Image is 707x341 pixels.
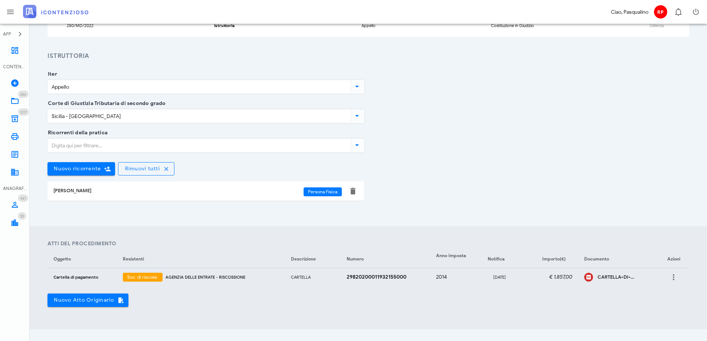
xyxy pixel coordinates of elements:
span: 286 [20,92,26,97]
span: Rimuovi tutti [124,165,160,172]
th: Notifica: Non ordinato. Attiva per ordinare in ordine crescente. [477,250,523,268]
span: Resistenti [123,256,144,262]
small: CARTELLA [291,275,311,280]
div: 250/MD/2022 [67,24,94,28]
label: Corte di Giustizia Tributaria di secondo grado [46,100,166,107]
span: Distintivo [18,108,29,116]
button: Nuovo Atto Originario [48,294,128,307]
div: Clicca per aprire un'anteprima del file o scaricarlo [598,274,636,280]
th: Anno Imposta: Non ordinato. Attiva per ordinare in ordine crescente. [430,250,477,268]
span: Documento [584,256,609,262]
div: [PERSON_NAME] [53,188,304,194]
strong: 29820200011932155000 [347,274,406,280]
button: Elimina [348,187,357,196]
button: Nuovo ricorrente [48,162,115,176]
div: Appello [361,24,376,28]
span: Distintivo [18,194,28,202]
small: Cartella di pagamento [53,275,98,280]
th: Descrizione: Non ordinato. Attiva per ordinare in ordine crescente. [285,250,341,268]
div: Istruttoria [214,24,235,28]
span: 1217 [20,110,27,115]
span: RP [654,5,667,19]
div: AGENZIA DELLE ENTRATE - RISCOSSIONE [166,274,279,280]
span: 35 [20,214,24,219]
h4: Atti del Procedimento [48,240,689,247]
label: Ricorrenti della pratica [46,129,108,137]
th: Importo(€): Non ordinato. Attiva per ordinare in ordine crescente. [523,250,578,268]
input: Digita qui per filtrare... [48,139,349,152]
div: Clicca per aprire un'anteprima del file o scaricarlo [584,273,593,282]
label: Iter [46,71,57,78]
span: Notifica [488,256,505,262]
span: Nuovo ricorrente [53,165,101,172]
span: Nuovo Atto Originario [53,297,122,304]
span: Importo(€) [542,256,566,262]
em: € 1.857,00 [549,274,572,280]
div: ANAGRAFICA [3,185,27,192]
button: RP [651,3,669,21]
span: Descrizione [291,256,316,262]
th: Oggetto: Non ordinato. Attiva per ordinare in ordine crescente. [48,250,117,268]
input: Corte di Giustizia Tributaria di secondo grado [48,110,349,122]
span: Soc. di riscoss. [127,273,158,282]
th: Azioni [658,250,689,268]
span: Azioni [667,256,680,262]
span: Numero [347,256,364,262]
span: 461 [20,196,26,201]
img: logo-text-2x.png [23,5,88,18]
th: Numero: Non ordinato. Attiva per ordinare in ordine crescente. [341,250,430,268]
div: Udienza [649,24,664,28]
small: [DATE] [493,275,506,280]
th: Documento [578,250,658,268]
div: Costituzione in Giudizio [491,24,534,28]
h3: Istruttoria [48,52,689,61]
div: Ciao, Pasqualino [611,8,648,16]
span: Distintivo [18,91,29,98]
span: Distintivo [18,212,26,220]
button: Rimuovi tutti [118,162,174,176]
span: Persona Fisica [308,187,337,196]
div: CONTENZIOSO [3,63,27,70]
span: Oggetto [53,256,71,262]
button: Distintivo [669,3,687,21]
span: Anno Imposta [436,253,466,258]
td: 2014 [430,268,477,286]
div: CARTELLA-DI-PAGAMENTO-29820200011932155000 [598,274,636,280]
input: Iter [48,81,349,93]
th: Resistenti [117,250,285,268]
